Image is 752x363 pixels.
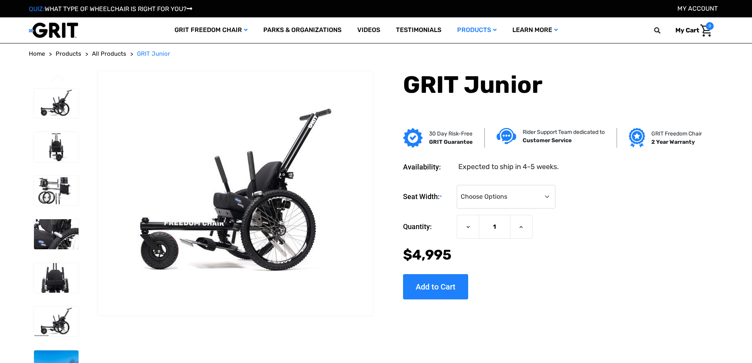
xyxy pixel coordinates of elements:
[449,17,504,43] a: Products
[497,128,516,144] img: Customer service
[92,50,126,57] span: All Products
[137,50,170,57] span: GRIT Junior
[458,162,559,172] dd: Expected to ship in 4-5 weeks.
[98,102,373,285] img: GRIT Junior: GRIT Freedom Chair all terrain wheelchair engineered specifically for kids
[388,17,449,43] a: Testimonials
[34,263,79,293] img: GRIT Junior: close up front view of pediatric GRIT wheelchair with Invacare Matrx seat, levers, m...
[523,137,572,144] strong: Customer Service
[56,49,81,58] a: Products
[92,49,126,58] a: All Products
[403,71,699,99] h1: GRIT Junior
[29,49,724,58] nav: Breadcrumb
[34,88,79,118] img: GRIT Junior: GRIT Freedom Chair all terrain wheelchair engineered specifically for kids
[29,50,45,57] span: Home
[29,5,192,13] a: QUIZ:WHAT TYPE OF WHEELCHAIR IS RIGHT FOR YOU?
[675,26,699,34] span: My Cart
[34,132,79,162] img: GRIT Junior: front view of kid-sized model of GRIT Freedom Chair all terrain wheelchair
[403,185,453,209] label: Seat Width:
[629,128,645,148] img: Grit freedom
[677,5,718,12] a: Account
[403,162,453,172] dt: Availability:
[658,22,669,39] input: Search
[429,130,473,138] p: 30 Day Risk-Free
[403,128,423,148] img: GRIT Guarantee
[29,22,78,38] img: GRIT All-Terrain Wheelchair and Mobility Equipment
[504,17,566,43] a: Learn More
[167,17,255,43] a: GRIT Freedom Chair
[669,22,714,39] a: Cart with 0 items
[34,176,79,206] img: GRIT Junior: disassembled child-specific GRIT Freedom Chair model with seatback, push handles, fo...
[403,215,453,239] label: Quantity:
[255,17,349,43] a: Parks & Organizations
[523,128,605,136] p: Rider Support Team dedicated to
[651,139,695,145] strong: 2 Year Warranty
[651,130,702,138] p: GRIT Freedom Chair
[403,274,468,299] input: Add to Cart
[137,49,170,58] a: GRIT Junior
[50,74,66,84] button: Go to slide 3 of 3
[700,24,712,37] img: Cart
[706,22,714,30] span: 0
[29,49,45,58] a: Home
[349,17,388,43] a: Videos
[29,5,45,13] span: QUIZ:
[34,219,79,249] img: GRIT Junior: close up of child-sized GRIT wheelchair with Invacare Matrx seat, levers, and wheels
[56,50,81,57] span: Products
[429,139,473,145] strong: GRIT Guarantee
[403,246,452,263] span: $4,995
[34,307,79,337] img: GRIT Junior: GRIT Freedom Chair all terrain wheelchair engineered specifically for kids shown wit...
